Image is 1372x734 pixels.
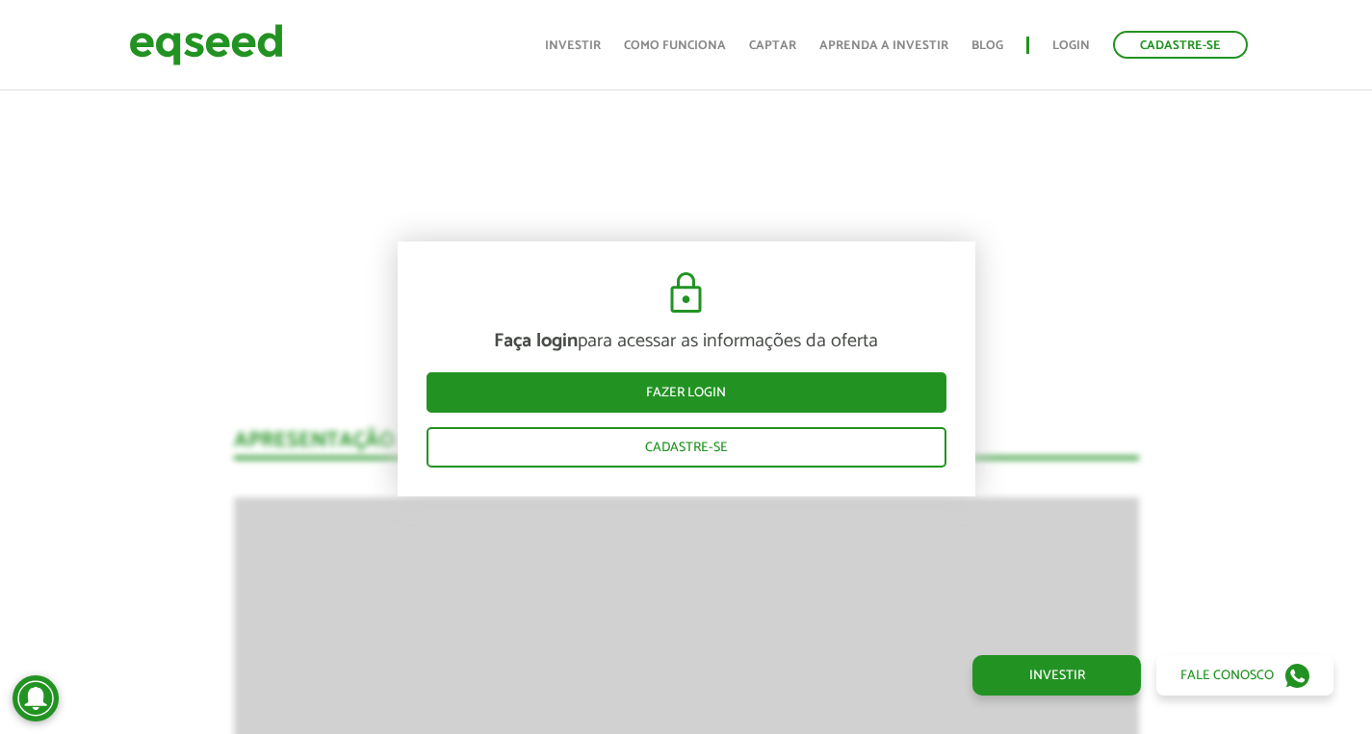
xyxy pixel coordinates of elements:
[662,269,710,316] img: cadeado.svg
[545,39,601,52] a: Investir
[427,426,946,467] a: Cadastre-se
[1052,39,1090,52] a: Login
[749,39,796,52] a: Captar
[971,39,1003,52] a: Blog
[972,655,1141,696] a: Investir
[1113,31,1248,59] a: Cadastre-se
[1156,655,1333,696] a: Fale conosco
[427,371,946,412] a: Fazer login
[624,39,726,52] a: Como funciona
[427,329,946,352] p: para acessar as informações da oferta
[494,324,578,356] strong: Faça login
[819,39,948,52] a: Aprenda a investir
[129,19,283,70] img: EqSeed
